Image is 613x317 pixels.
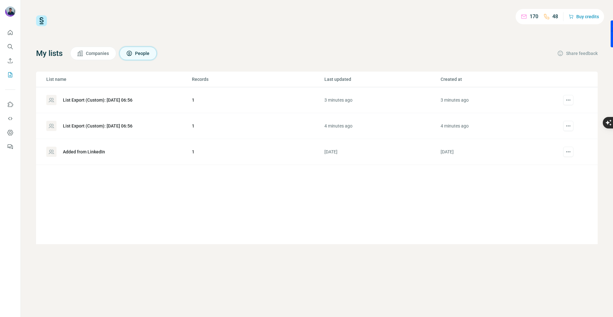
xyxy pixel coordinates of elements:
img: Surfe Logo [36,15,47,26]
button: actions [563,121,573,131]
td: [DATE] [324,139,440,165]
button: Share feedback [557,50,598,57]
p: 170 [530,13,538,20]
p: List name [46,76,191,82]
h4: My lists [36,48,63,58]
button: Search [5,41,15,52]
button: actions [563,147,573,157]
p: Last updated [324,76,440,82]
td: [DATE] [440,139,556,165]
button: actions [563,95,573,105]
button: My lists [5,69,15,81]
td: 1 [192,113,324,139]
div: Added from LinkedIn [63,149,105,155]
button: Quick start [5,27,15,38]
span: Companies [86,50,110,57]
span: People [135,50,150,57]
td: 3 minutes ago [324,87,440,113]
p: Records [192,76,324,82]
td: 4 minutes ago [324,113,440,139]
button: Use Surfe API [5,113,15,124]
button: Enrich CSV [5,55,15,66]
td: 3 minutes ago [440,87,556,113]
button: Buy credits [569,12,599,21]
button: Dashboard [5,127,15,138]
div: List Export (Custom): [DATE] 06:56 [63,123,132,129]
p: Created at [441,76,556,82]
td: 1 [192,87,324,113]
button: Use Surfe on LinkedIn [5,99,15,110]
p: 48 [552,13,558,20]
img: Avatar [5,6,15,17]
td: 1 [192,139,324,165]
td: 4 minutes ago [440,113,556,139]
div: List Export (Custom): [DATE] 06:56 [63,97,132,103]
button: Feedback [5,141,15,152]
